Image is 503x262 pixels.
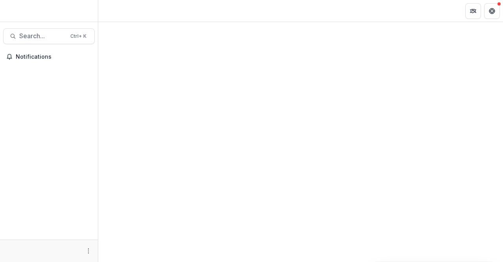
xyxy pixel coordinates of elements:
span: Notifications [16,54,92,60]
button: Search... [3,28,95,44]
button: Notifications [3,50,95,63]
div: Ctrl + K [69,32,88,41]
nav: breadcrumb [101,5,135,17]
span: Search... [19,32,66,40]
button: More [84,246,93,256]
button: Get Help [484,3,500,19]
button: Partners [465,3,481,19]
